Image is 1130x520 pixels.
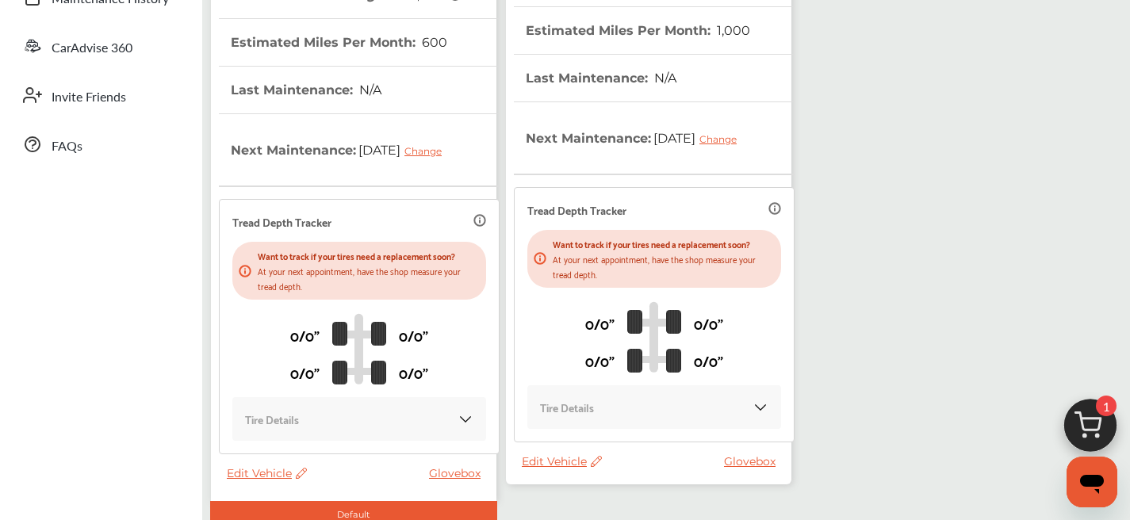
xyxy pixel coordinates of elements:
p: 0/0" [585,311,615,335]
p: At your next appointment, have the shop measure your tread depth. [553,251,775,281]
img: tire_track_logo.b900bcbc.svg [627,301,681,373]
p: 0/0" [290,323,320,347]
p: 0/0" [585,348,615,373]
span: 1 [1096,396,1117,416]
iframe: Button to launch messaging window [1067,457,1117,507]
th: Next Maintenance : [526,102,749,174]
span: 600 [419,35,447,50]
span: CarAdvise 360 [52,38,132,59]
a: CarAdvise 360 [14,25,186,67]
div: Change [404,145,450,157]
th: Last Maintenance : [231,67,381,113]
a: Glovebox [724,454,783,468]
p: Want to track if your tires need a replacement soon? [258,248,480,263]
p: 0/0" [290,360,320,384]
span: [DATE] [356,130,454,170]
span: Invite Friends [52,87,126,108]
th: Estimated Miles Per Month : [231,19,447,66]
th: Last Maintenance : [526,55,676,101]
span: [DATE] [651,118,749,158]
div: Change [699,133,745,145]
p: 0/0" [399,323,428,347]
p: 0/0" [694,311,723,335]
span: FAQs [52,136,82,157]
span: N/A [652,71,676,86]
p: Tire Details [245,410,299,428]
th: Next Maintenance : [231,114,454,185]
a: Invite Friends [14,75,186,116]
p: Tire Details [540,398,594,416]
a: Glovebox [429,466,488,480]
p: 0/0" [694,348,723,373]
img: KOKaJQAAAABJRU5ErkJggg== [458,411,473,427]
img: KOKaJQAAAABJRU5ErkJggg== [753,400,768,415]
p: Want to track if your tires need a replacement soon? [553,236,775,251]
p: At your next appointment, have the shop measure your tread depth. [258,263,480,293]
p: 0/0" [399,360,428,384]
span: N/A [357,82,381,97]
span: Edit Vehicle [227,466,307,480]
span: Edit Vehicle [522,454,602,468]
a: FAQs [14,124,186,165]
span: 1,000 [714,23,750,38]
th: Estimated Miles Per Month : [526,7,750,54]
img: cart_icon.3d0951e8.svg [1052,392,1128,468]
p: Tread Depth Tracker [232,212,331,231]
p: Tread Depth Tracker [527,201,626,219]
img: tire_track_logo.b900bcbc.svg [332,313,386,384]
